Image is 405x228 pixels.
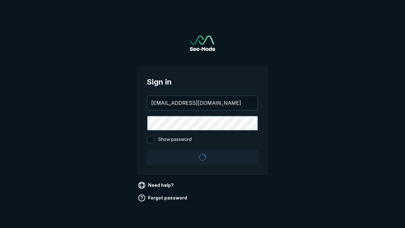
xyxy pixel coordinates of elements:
a: Go to sign in [190,35,215,51]
input: your@email.com [147,96,258,110]
span: Sign in [147,76,258,88]
span: Show password [158,136,192,143]
a: Forgot password [137,193,190,203]
a: Need help? [137,180,176,190]
img: See-Mode Logo [190,35,215,51]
